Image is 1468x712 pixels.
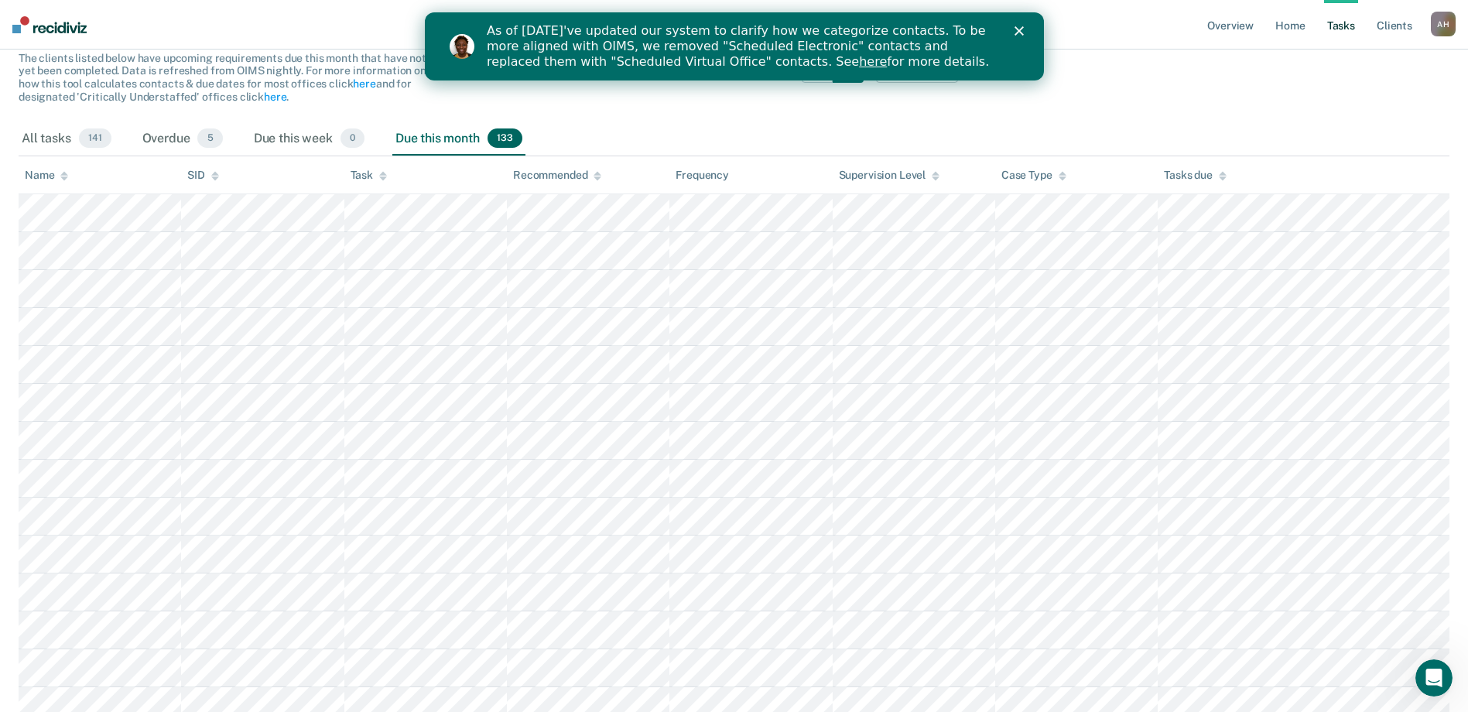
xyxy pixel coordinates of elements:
[197,128,222,149] span: 5
[139,122,226,156] div: Overdue5
[264,91,286,103] a: here
[488,128,522,149] span: 133
[187,169,219,182] div: SID
[1415,659,1453,697] iframe: Intercom live chat
[351,169,387,182] div: Task
[19,122,115,156] div: All tasks141
[19,52,426,103] span: The clients listed below have upcoming requirements due this month that have not yet been complet...
[1164,169,1227,182] div: Tasks due
[1001,169,1066,182] div: Case Type
[251,122,368,156] div: Due this week0
[25,169,68,182] div: Name
[1431,12,1456,36] div: A H
[12,16,87,33] img: Recidiviz
[353,77,375,90] a: here
[340,128,364,149] span: 0
[676,169,729,182] div: Frequency
[513,169,601,182] div: Recommended
[590,14,605,23] div: Close
[425,12,1044,80] iframe: Intercom live chat banner
[79,128,111,149] span: 141
[1431,12,1456,36] button: AH
[434,42,462,56] a: here
[839,169,940,182] div: Supervision Level
[392,122,525,156] div: Due this month133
